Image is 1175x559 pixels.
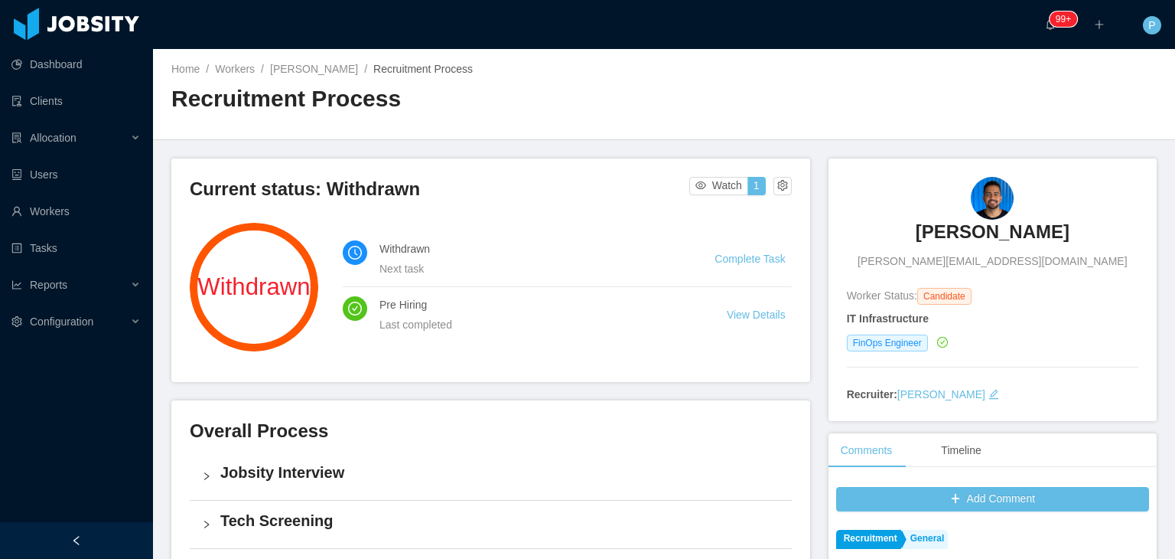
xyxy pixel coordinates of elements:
span: / [261,63,264,75]
span: Withdrawn [190,275,318,299]
h4: Jobsity Interview [220,462,780,483]
a: icon: profileTasks [11,233,141,263]
a: icon: check-circle [934,336,948,348]
i: icon: clock-circle [348,246,362,260]
span: [PERSON_NAME][EMAIL_ADDRESS][DOMAIN_NAME] [858,253,1127,270]
i: icon: setting [11,316,22,327]
a: Complete Task [714,253,785,265]
a: [PERSON_NAME] [916,220,1069,253]
span: / [206,63,209,75]
span: P [1148,16,1155,34]
div: Last completed [379,316,690,333]
i: icon: line-chart [11,279,22,290]
span: Configuration [30,315,93,328]
div: icon: rightTech Screening [190,501,792,548]
h3: Overall Process [190,419,792,443]
strong: Recruiter: [847,388,897,400]
a: icon: userWorkers [11,196,141,227]
span: Worker Status: [847,289,917,302]
button: icon: setting [773,177,792,195]
button: icon: plusAdd Comment [836,487,1149,512]
span: FinOps Engineer [847,335,928,351]
span: / [364,63,367,75]
h3: Current status: Withdrawn [190,177,689,201]
i: icon: right [202,472,211,481]
a: Home [171,63,200,75]
a: Workers [215,63,255,75]
a: icon: pie-chartDashboard [11,49,141,80]
a: icon: auditClients [11,86,141,116]
h4: Withdrawn [379,240,678,257]
span: Allocation [30,132,76,144]
a: View Details [727,309,786,321]
h2: Recruitment Process [171,83,664,115]
button: 1 [747,177,766,195]
i: icon: check-circle [937,337,948,348]
i: icon: check-circle [348,302,362,315]
a: icon: robotUsers [11,159,141,190]
i: icon: solution [11,132,22,143]
div: icon: rightJobsity Interview [190,453,792,500]
img: 2f5f73e4-9a22-47ff-ab38-5eb70903f8c0_6849b0177d074-90w.png [971,177,1014,220]
i: icon: right [202,520,211,529]
span: Candidate [917,288,972,305]
i: icon: bell [1045,19,1056,30]
strong: IT Infrastructure [847,312,929,325]
h4: Pre Hiring [379,296,690,313]
div: Comments [828,433,905,468]
a: Recruitment [836,530,901,549]
a: [PERSON_NAME] [897,388,985,400]
button: icon: eyeWatch [689,177,748,195]
i: icon: plus [1094,19,1105,30]
div: Next task [379,260,678,277]
span: Reports [30,279,67,291]
span: Recruitment Process [373,63,473,75]
h4: Tech Screening [220,510,780,531]
i: icon: edit [988,389,999,400]
a: [PERSON_NAME] [270,63,358,75]
sup: 1711 [1050,11,1077,27]
a: General [903,530,949,549]
h3: [PERSON_NAME] [916,220,1069,244]
div: Timeline [929,433,993,468]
